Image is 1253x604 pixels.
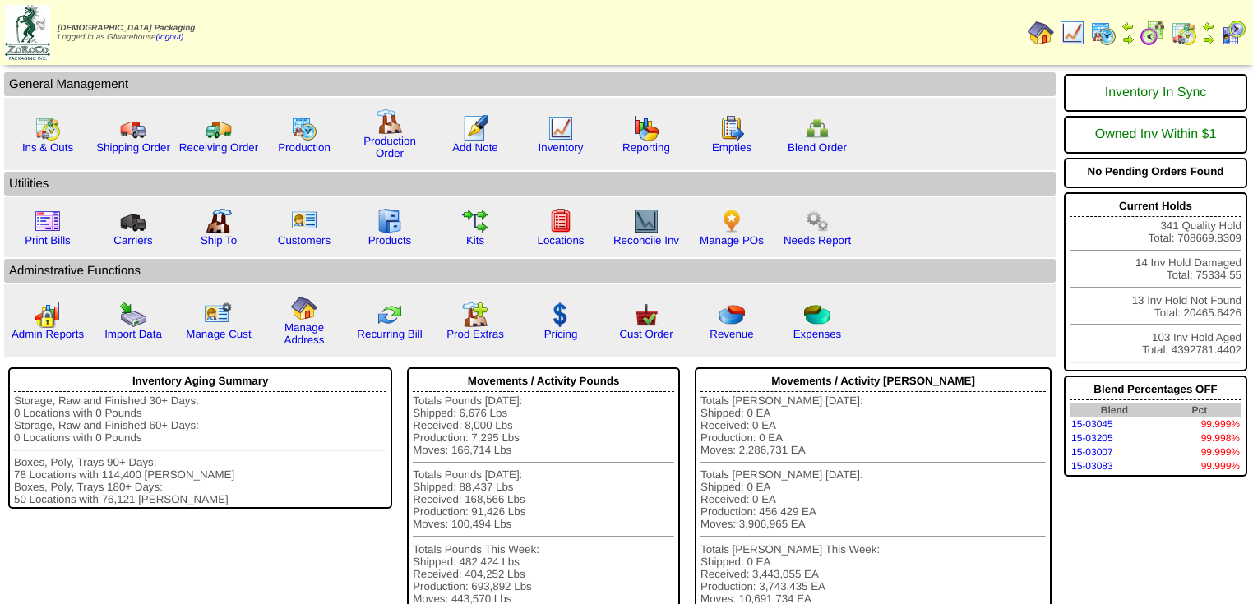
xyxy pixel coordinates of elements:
[58,24,195,33] span: [DEMOGRAPHIC_DATA] Packaging
[120,302,146,328] img: import.gif
[784,234,851,247] a: Needs Report
[1059,20,1085,46] img: line_graph.gif
[186,328,251,340] a: Manage Cust
[1070,77,1241,108] div: Inventory In Sync
[204,302,234,328] img: managecust.png
[1071,418,1113,430] a: 15-03045
[548,115,574,141] img: line_graph.gif
[1070,403,1158,417] th: Blend
[462,208,488,234] img: workflow.gif
[700,371,1046,392] div: Movements / Activity [PERSON_NAME]
[1158,403,1241,417] th: Pct
[633,208,659,234] img: line_graph2.gif
[377,208,403,234] img: cabinet.gif
[700,234,764,247] a: Manage POs
[156,33,184,42] a: (logout)
[712,141,751,154] a: Empties
[96,141,170,154] a: Shipping Order
[1028,20,1054,46] img: home.gif
[35,208,61,234] img: invoice2.gif
[14,394,386,505] div: Storage, Raw and Finished 30+ Days: 0 Locations with 0 Pounds Storage, Raw and Finished 60+ Days:...
[1171,20,1197,46] img: calendarinout.gif
[58,24,195,42] span: Logged in as Gfwarehouse
[710,328,753,340] a: Revenue
[413,371,674,392] div: Movements / Activity Pounds
[206,208,232,234] img: factory2.gif
[14,371,386,392] div: Inventory Aging Summary
[179,141,258,154] a: Receiving Order
[633,115,659,141] img: graph.gif
[1071,460,1113,472] a: 15-03083
[1121,33,1135,46] img: arrowright.gif
[548,208,574,234] img: locations.gif
[357,328,422,340] a: Recurring Bill
[35,115,61,141] img: calendarinout.gif
[120,208,146,234] img: truck3.gif
[788,141,847,154] a: Blend Order
[35,302,61,328] img: graph2.png
[1070,161,1241,182] div: No Pending Orders Found
[446,328,504,340] a: Prod Extras
[5,5,50,60] img: zoroco-logo-small.webp
[1158,431,1241,445] td: 99.998%
[804,115,830,141] img: network.png
[537,234,584,247] a: Locations
[291,208,317,234] img: customers.gif
[622,141,670,154] a: Reporting
[613,234,679,247] a: Reconcile Inv
[804,302,830,328] img: pie_chart2.png
[719,115,745,141] img: workorder.gif
[544,328,578,340] a: Pricing
[719,302,745,328] img: pie_chart.png
[201,234,237,247] a: Ship To
[452,141,498,154] a: Add Note
[22,141,73,154] a: Ins & Outs
[1158,445,1241,459] td: 99.999%
[1158,417,1241,431] td: 99.999%
[12,328,84,340] a: Admin Reports
[1071,446,1113,458] a: 15-03007
[291,115,317,141] img: calendarprod.gif
[1070,119,1241,150] div: Owned Inv Within $1
[113,234,152,247] a: Carriers
[1220,20,1246,46] img: calendarcustomer.gif
[1140,20,1166,46] img: calendarblend.gif
[1070,196,1241,217] div: Current Holds
[548,302,574,328] img: dollar.gif
[291,295,317,321] img: home.gif
[120,115,146,141] img: truck.gif
[619,328,673,340] a: Cust Order
[1202,33,1215,46] img: arrowright.gif
[377,108,403,135] img: factory.gif
[1071,432,1113,444] a: 15-03205
[1202,20,1215,33] img: arrowleft.gif
[368,234,412,247] a: Products
[719,208,745,234] img: po.png
[278,234,331,247] a: Customers
[1158,459,1241,473] td: 99.999%
[462,115,488,141] img: orders.gif
[1064,192,1247,371] div: 341 Quality Hold Total: 708669.8309 14 Inv Hold Damaged Total: 75334.55 13 Inv Hold Not Found Tot...
[278,141,331,154] a: Production
[4,259,1056,283] td: Adminstrative Functions
[4,72,1056,96] td: General Management
[539,141,584,154] a: Inventory
[462,302,488,328] img: prodextras.gif
[793,328,842,340] a: Expenses
[466,234,484,247] a: Kits
[4,172,1056,196] td: Utilities
[25,234,71,247] a: Print Bills
[1070,379,1241,400] div: Blend Percentages OFF
[1121,20,1135,33] img: arrowleft.gif
[363,135,416,159] a: Production Order
[633,302,659,328] img: cust_order.png
[104,328,162,340] a: Import Data
[377,302,403,328] img: reconcile.gif
[1090,20,1117,46] img: calendarprod.gif
[206,115,232,141] img: truck2.gif
[804,208,830,234] img: workflow.png
[284,321,325,346] a: Manage Address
